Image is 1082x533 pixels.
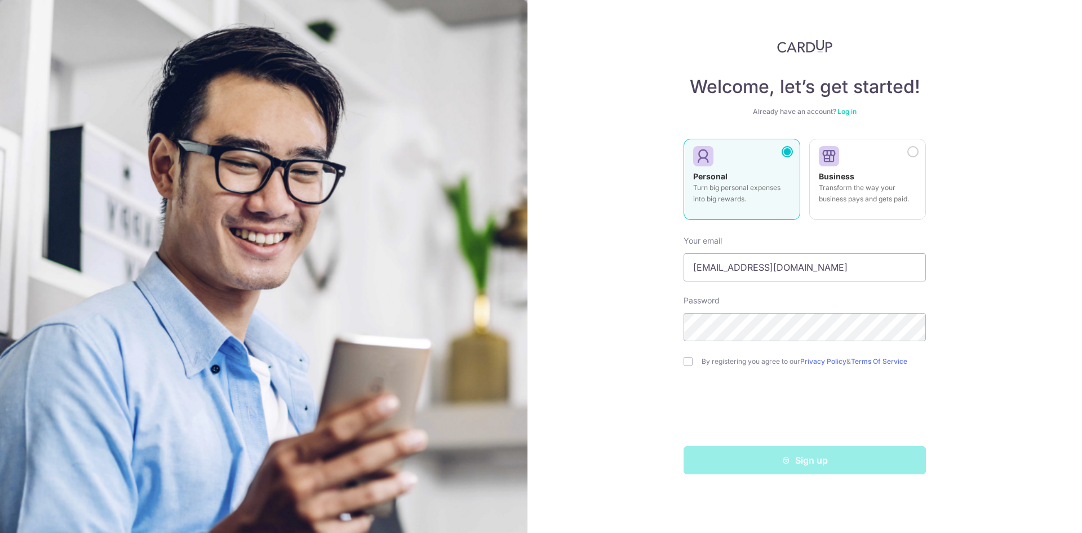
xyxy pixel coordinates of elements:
[684,139,800,227] a: Personal Turn big personal expenses into big rewards.
[684,253,926,281] input: Enter your Email
[719,389,890,433] iframe: reCAPTCHA
[819,171,854,181] strong: Business
[800,357,846,365] a: Privacy Policy
[837,107,857,116] a: Log in
[777,39,832,53] img: CardUp Logo
[684,76,926,98] h4: Welcome, let’s get started!
[693,171,728,181] strong: Personal
[819,182,916,205] p: Transform the way your business pays and gets paid.
[702,357,926,366] label: By registering you agree to our &
[693,182,791,205] p: Turn big personal expenses into big rewards.
[684,295,720,306] label: Password
[684,235,722,246] label: Your email
[851,357,907,365] a: Terms Of Service
[809,139,926,227] a: Business Transform the way your business pays and gets paid.
[684,107,926,116] div: Already have an account?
